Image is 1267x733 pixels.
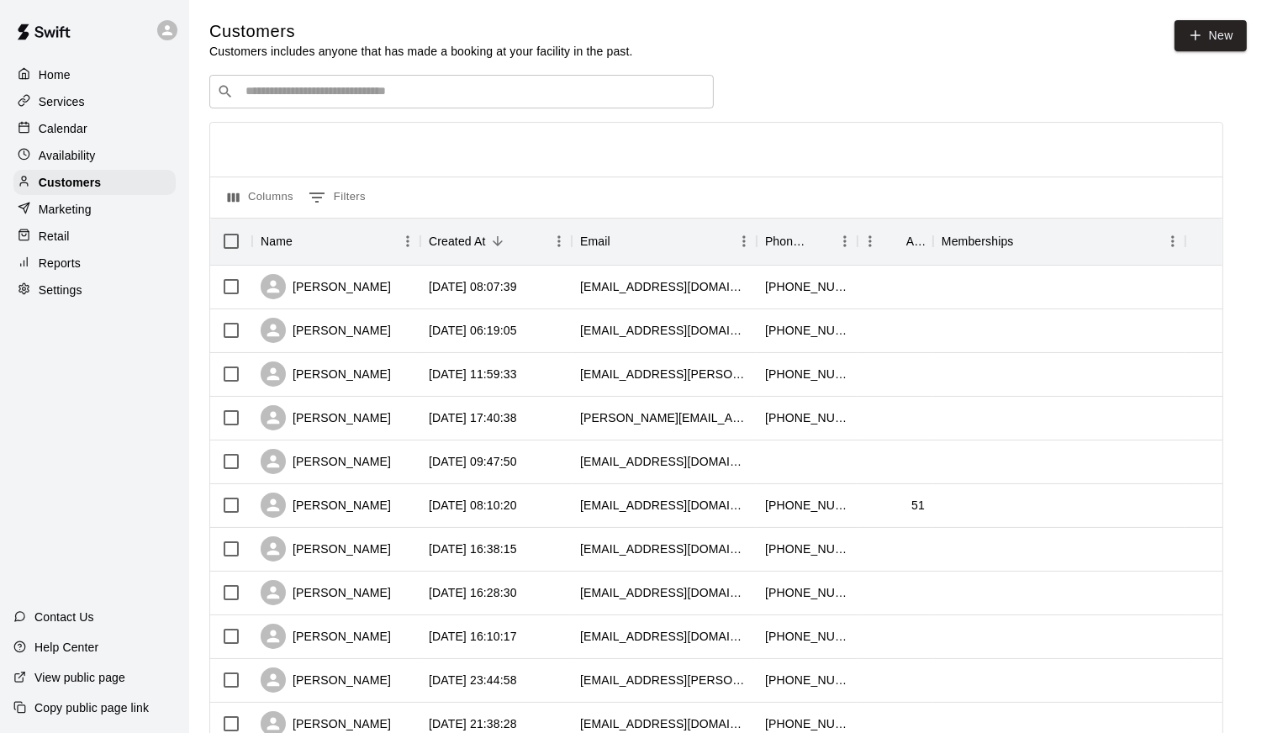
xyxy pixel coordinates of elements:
div: 2025-08-07 11:59:33 [429,366,517,382]
button: Sort [293,229,316,253]
p: Settings [39,282,82,298]
div: denniscoleman719@gmail.com [580,278,748,295]
a: Availability [13,143,176,168]
p: Reports [39,255,81,272]
div: Email [580,218,610,265]
button: Select columns [224,184,298,211]
div: crystal.dunning@gmail.com [580,672,748,688]
div: +12137003124 [765,409,849,426]
a: Settings [13,277,176,303]
div: 2025-08-04 16:38:15 [429,541,517,557]
p: Customers includes anyone that has made a booking at your facility in the past. [209,43,633,60]
div: jmuna@cox.net [580,366,748,382]
p: Availability [39,147,96,164]
div: [PERSON_NAME] [261,361,391,387]
p: Contact Us [34,609,94,625]
a: Retail [13,224,176,249]
button: Menu [832,229,858,254]
div: Search customers by name or email [209,75,714,108]
button: Sort [809,229,832,253]
div: Memberships [942,218,1014,265]
div: Name [252,218,420,265]
div: [PERSON_NAME] [261,318,391,343]
div: 2025-08-04 16:10:17 [429,628,517,645]
a: Reports [13,250,176,276]
button: Sort [883,229,906,253]
a: New [1175,20,1247,51]
div: +17253050499 [765,322,849,339]
h5: Customers [209,20,633,43]
a: Home [13,62,176,87]
button: Sort [1014,229,1037,253]
div: +14257730326 [765,715,849,732]
div: [PERSON_NAME] [261,493,391,518]
button: Menu [1160,229,1185,254]
button: Sort [610,229,634,253]
button: Menu [731,229,757,254]
div: [PERSON_NAME] [261,624,391,649]
div: 51 [911,497,925,514]
button: Menu [546,229,572,254]
p: Services [39,93,85,110]
p: Copy public page link [34,699,149,716]
p: Home [39,66,71,83]
div: +15303219903 [765,628,849,645]
div: [PERSON_NAME] [261,274,391,299]
div: +15309612199 [765,584,849,601]
div: [PERSON_NAME] [261,449,391,474]
a: Customers [13,170,176,195]
div: Created At [429,218,486,265]
div: 2025-08-05 09:47:50 [429,453,517,470]
div: [PERSON_NAME] [261,536,391,562]
p: Retail [39,228,70,245]
div: Age [858,218,933,265]
div: staciadahl0107@yahoo.com [580,497,748,514]
div: kinz605@hotmail.com [580,715,748,732]
div: +12489616770 [765,278,849,295]
div: +17024993215 [765,497,849,514]
div: Phone Number [765,218,809,265]
div: [PERSON_NAME] [261,667,391,693]
div: 2025-08-14 08:07:39 [429,278,517,295]
div: [PERSON_NAME] [261,405,391,430]
a: Marketing [13,197,176,222]
div: timtrr@gmail.com [580,584,748,601]
div: 2025-08-08 06:19:05 [429,322,517,339]
div: 2025-08-04 16:28:30 [429,584,517,601]
div: renroy123@gmail.com [580,628,748,645]
a: Calendar [13,116,176,141]
div: [PERSON_NAME] [261,580,391,605]
div: 2025-08-06 17:40:38 [429,409,517,426]
div: lightsoutbasketballlv@gmail.com [580,322,748,339]
p: Marketing [39,201,92,218]
div: Name [261,218,293,265]
div: Email [572,218,757,265]
p: Calendar [39,120,87,137]
button: Show filters [304,184,370,211]
div: 2025-08-03 23:44:58 [429,672,517,688]
div: ciaradc86@gmail.com [580,541,748,557]
button: Menu [858,229,883,254]
div: Memberships [933,218,1185,265]
div: Age [906,218,925,265]
p: Help Center [34,639,98,656]
a: Services [13,89,176,114]
div: sweint1873@aol.com [580,453,748,470]
p: Customers [39,174,101,191]
div: +17022714246 [765,672,849,688]
div: terrance.perry1@yahoo.com [580,409,748,426]
div: +14805162999 [765,541,849,557]
p: View public page [34,669,125,686]
div: 2025-08-05 08:10:20 [429,497,517,514]
div: 2025-08-03 21:38:28 [429,715,517,732]
div: +17022101046 [765,366,849,382]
